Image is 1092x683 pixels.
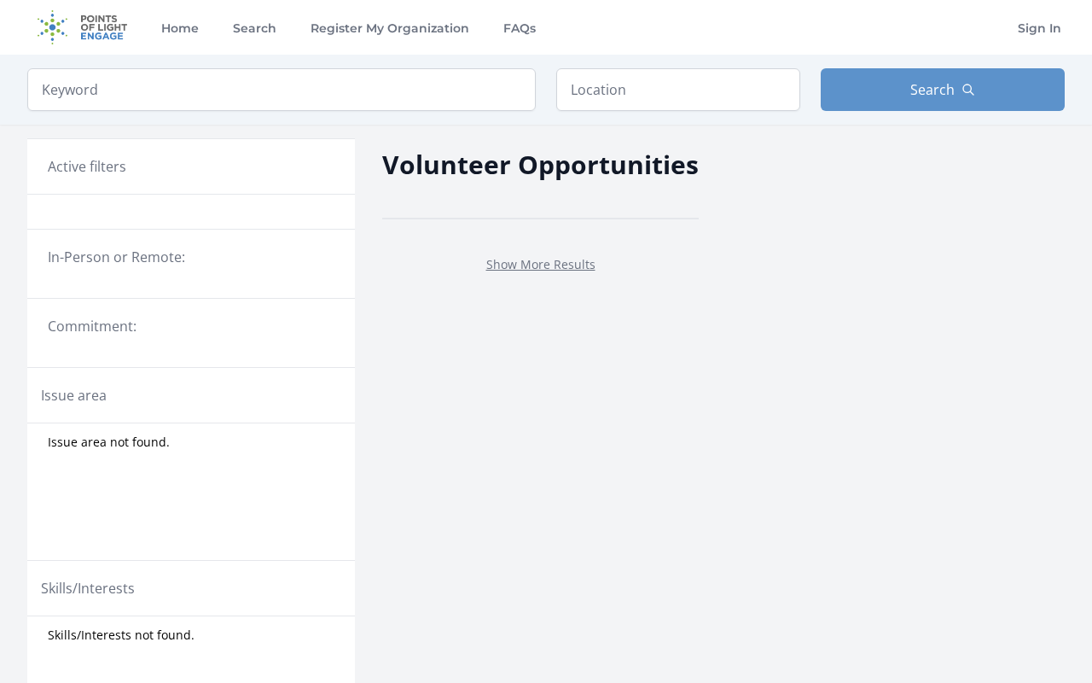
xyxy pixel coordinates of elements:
legend: Skills/Interests [41,578,135,598]
h2: Volunteer Opportunities [382,145,699,184]
legend: Commitment: [48,316,334,336]
span: Search [910,79,955,100]
a: Show More Results [486,256,595,272]
legend: In-Person or Remote: [48,247,334,267]
h3: Active filters [48,156,126,177]
input: Keyword [27,68,536,111]
span: Skills/Interests not found. [48,627,195,644]
input: Location [556,68,800,111]
legend: Issue area [41,385,107,406]
span: Issue area not found. [48,434,170,451]
button: Search [821,68,1065,111]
